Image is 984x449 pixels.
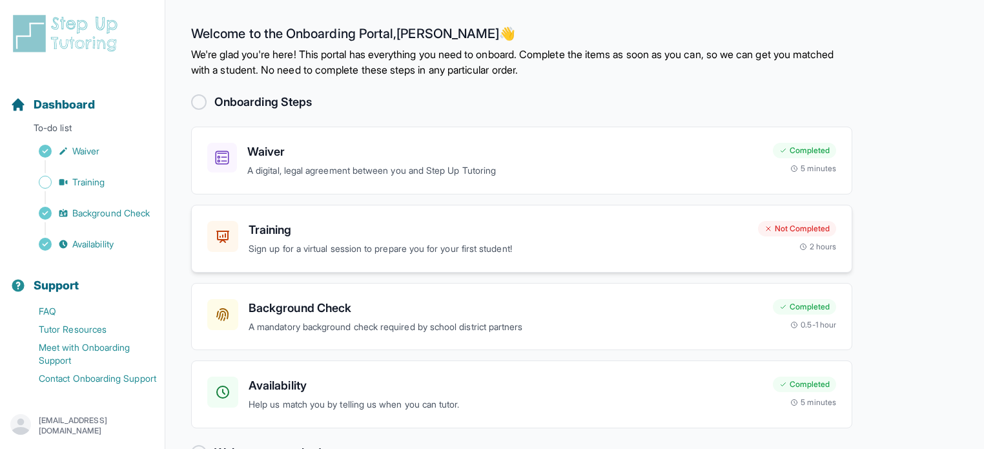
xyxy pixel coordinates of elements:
p: [EMAIL_ADDRESS][DOMAIN_NAME] [39,415,154,436]
p: A mandatory background check required by school district partners [249,320,763,335]
p: Sign up for a virtual session to prepare you for your first student! [249,242,748,256]
a: Waiver [10,142,165,160]
h3: Availability [249,377,763,395]
span: Dashboard [34,96,95,114]
h3: Waiver [247,143,763,161]
div: 0.5-1 hour [790,320,836,330]
a: Tutor Resources [10,320,165,339]
div: Not Completed [758,221,836,236]
h2: Welcome to the Onboarding Portal, [PERSON_NAME] 👋 [191,26,852,47]
h2: Onboarding Steps [214,93,312,111]
button: Support [5,256,159,300]
p: We're glad you're here! This portal has everything you need to onboard. Complete the items as soo... [191,47,852,78]
a: FAQ [10,302,165,320]
span: Background Check [72,207,150,220]
span: Waiver [72,145,99,158]
p: A digital, legal agreement between you and Step Up Tutoring [247,163,763,178]
div: 2 hours [799,242,837,252]
a: Contact Onboarding Support [10,370,165,388]
a: Training [10,173,165,191]
div: Completed [773,377,836,392]
a: Dashboard [10,96,95,114]
h3: Training [249,221,748,239]
a: TrainingSign up for a virtual session to prepare you for your first student!Not Completed2 hours [191,205,852,273]
a: Background Check [10,204,165,222]
a: Availability [10,235,165,253]
button: [EMAIL_ADDRESS][DOMAIN_NAME] [10,414,154,437]
span: Availability [72,238,114,251]
img: logo [10,13,125,54]
button: Dashboard [5,75,159,119]
h3: Background Check [249,299,763,317]
div: 5 minutes [790,397,836,408]
div: Completed [773,299,836,315]
a: Background CheckA mandatory background check required by school district partnersCompleted0.5-1 hour [191,283,852,351]
p: Help us match you by telling us when you can tutor. [249,397,763,412]
span: Support [34,277,79,295]
div: 5 minutes [790,163,836,174]
div: Completed [773,143,836,158]
span: Training [72,176,105,189]
a: WaiverA digital, legal agreement between you and Step Up TutoringCompleted5 minutes [191,127,852,194]
p: To-do list [5,121,159,140]
a: AvailabilityHelp us match you by telling us when you can tutor.Completed5 minutes [191,360,852,428]
a: Meet with Onboarding Support [10,339,165,370]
